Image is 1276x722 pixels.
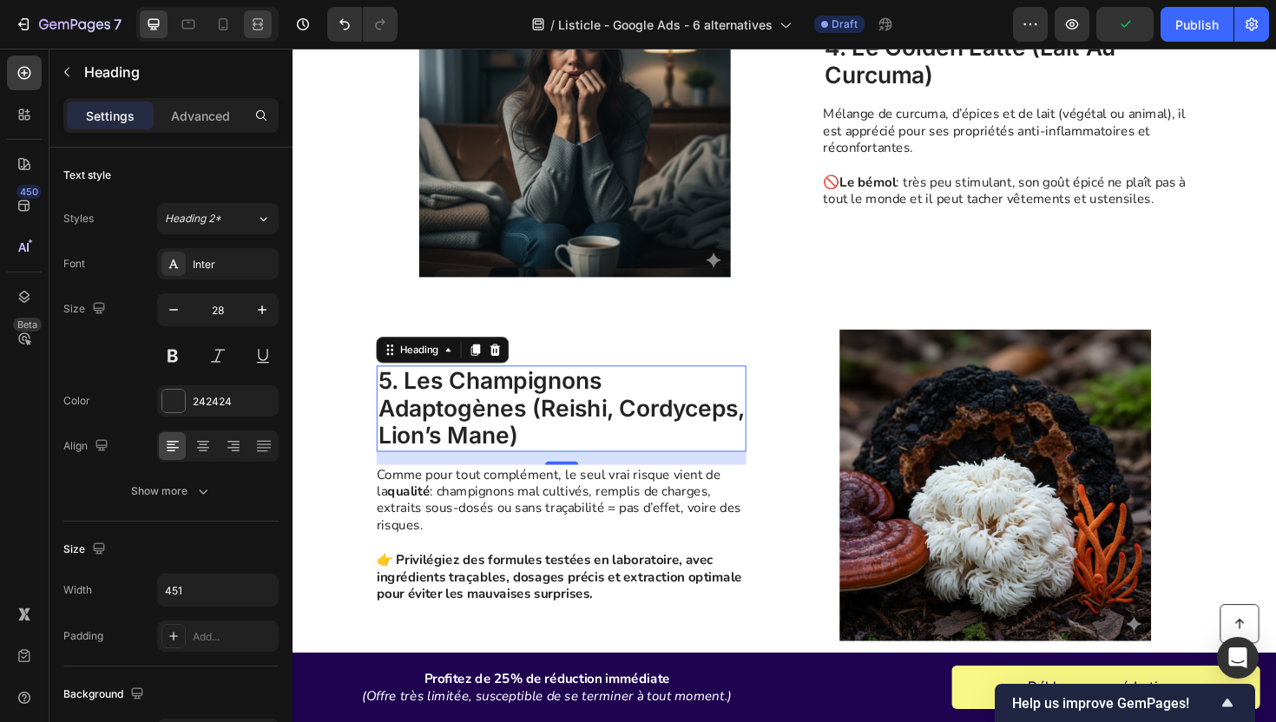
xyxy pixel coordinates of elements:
div: Inter [193,257,274,272]
a: Débloquer ma réduction > [698,653,1024,699]
button: Show survey - Help us improve GemPages! [1012,692,1238,713]
p: Advanced [171,107,230,125]
button: Show more [63,476,279,507]
div: Width [63,582,92,598]
p: Settings [86,107,135,125]
div: 242424 [193,394,274,410]
div: Text style [63,167,111,183]
span: / [550,16,555,34]
strong: qualité [100,460,145,479]
p: 7 [114,14,122,35]
span: Heading 2* [165,211,221,226]
div: Show more [131,482,212,500]
img: gempages_540015311529706723-b3b32c67-6259-4c49-aa84-b27009965b29.png [534,298,953,627]
div: Color [63,393,90,409]
div: Heading [110,312,158,327]
div: Add... [193,629,274,645]
div: Background [63,683,148,706]
input: Auto [158,574,278,606]
div: Styles [63,211,94,226]
span: Listicle - Google Ads - 6 alternatives [558,16,773,34]
div: Align [63,435,112,458]
p: 5. Les champignons adaptogènes (Reishi, Cordyceps, Lion’s Mane) [90,338,478,425]
h2: Rich Text Editor. Editing area: main [89,336,480,427]
strong: Le bémol [579,132,639,151]
div: 450 [16,185,42,199]
p: Mélange de curcuma, d’épices et de lait (végétal ou animal), il est apprécié pour ses propriétés ... [562,61,951,115]
strong: Profitez de 25% de réduction immédiate [139,658,399,677]
div: Size [63,298,109,321]
p: Heading [84,62,272,82]
div: Open Intercom Messenger [1217,637,1259,679]
div: Font [63,256,85,272]
strong: 👉 Privilégiez des formules testées en laboratoire, avec ingrédients traçables, dosages précis et ... [89,532,476,587]
div: Padding [63,628,103,644]
button: Heading 2* [157,203,279,234]
iframe: Design area [293,49,1276,722]
div: Undo/Redo [327,7,398,42]
span: Draft [832,16,858,32]
p: Débloquer ma réduction > [779,667,944,686]
div: Size [63,538,109,561]
div: Beta [13,318,42,331]
p: Comme pour tout complément, le seul vrai risque vient de la : champignons mal cultivés, remplis d... [89,443,478,515]
button: 7 [7,7,129,42]
span: Help us improve GemPages! [1012,695,1217,712]
button: Publish [1161,7,1233,42]
div: Rich Text Editor. Editing area: main [562,59,953,171]
div: Publish [1175,16,1219,34]
p: ⁠⁠⁠⁠⁠⁠⁠ 🚫 : très peu stimulant, son goût épicé ne plaît pas à tout le monde et il peut tacher vêt... [562,115,951,168]
i: (Offre très limitée, susceptible de se terminer à tout moment.) [74,676,465,695]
